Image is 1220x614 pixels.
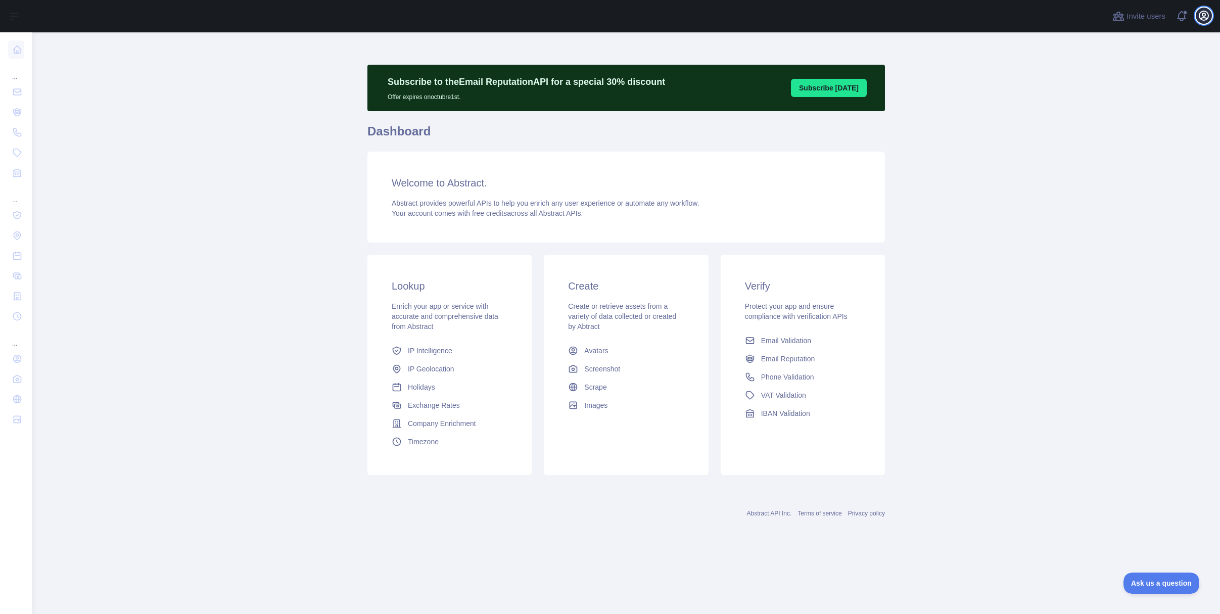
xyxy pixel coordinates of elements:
[8,184,24,204] div: ...
[584,364,620,374] span: Screenshot
[741,350,865,368] a: Email Reputation
[741,332,865,350] a: Email Validation
[388,342,511,360] a: IP Intelligence
[564,396,688,414] a: Images
[761,372,814,382] span: Phone Validation
[564,360,688,378] a: Screenshot
[388,414,511,433] a: Company Enrichment
[848,510,885,517] a: Privacy policy
[745,302,848,320] span: Protect your app and ensure compliance with verification APIs
[392,302,498,330] span: Enrich your app or service with accurate and comprehensive data from Abstract
[564,342,688,360] a: Avatars
[761,390,806,400] span: VAT Validation
[392,199,699,207] span: Abstract provides powerful APIs to help you enrich any user experience or automate any workflow.
[408,364,454,374] span: IP Geolocation
[791,79,867,97] button: Subscribe [DATE]
[408,346,452,356] span: IP Intelligence
[472,209,507,217] span: free credits
[741,368,865,386] a: Phone Validation
[564,378,688,396] a: Scrape
[367,123,885,148] h1: Dashboard
[761,354,815,364] span: Email Reputation
[392,209,583,217] span: Your account comes with across all Abstract APIs.
[584,400,607,410] span: Images
[741,386,865,404] a: VAT Validation
[388,433,511,451] a: Timezone
[797,510,841,517] a: Terms of service
[388,396,511,414] a: Exchange Rates
[408,418,476,429] span: Company Enrichment
[388,89,665,101] p: Offer expires on octubre 1st.
[584,346,608,356] span: Avatars
[408,437,439,447] span: Timezone
[388,360,511,378] a: IP Geolocation
[761,408,810,418] span: IBAN Validation
[1127,11,1165,22] span: Invite users
[741,404,865,422] a: IBAN Validation
[745,279,861,293] h3: Verify
[408,382,435,392] span: Holidays
[1110,8,1167,24] button: Invite users
[568,279,684,293] h3: Create
[1123,573,1200,594] iframe: Toggle Customer Support
[568,302,676,330] span: Create or retrieve assets from a variety of data collected or created by Abtract
[761,336,811,346] span: Email Validation
[388,378,511,396] a: Holidays
[388,75,665,89] p: Subscribe to the Email Reputation API for a special 30 % discount
[8,61,24,81] div: ...
[392,279,507,293] h3: Lookup
[392,176,861,190] h3: Welcome to Abstract.
[8,327,24,348] div: ...
[747,510,792,517] a: Abstract API Inc.
[584,382,606,392] span: Scrape
[408,400,460,410] span: Exchange Rates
